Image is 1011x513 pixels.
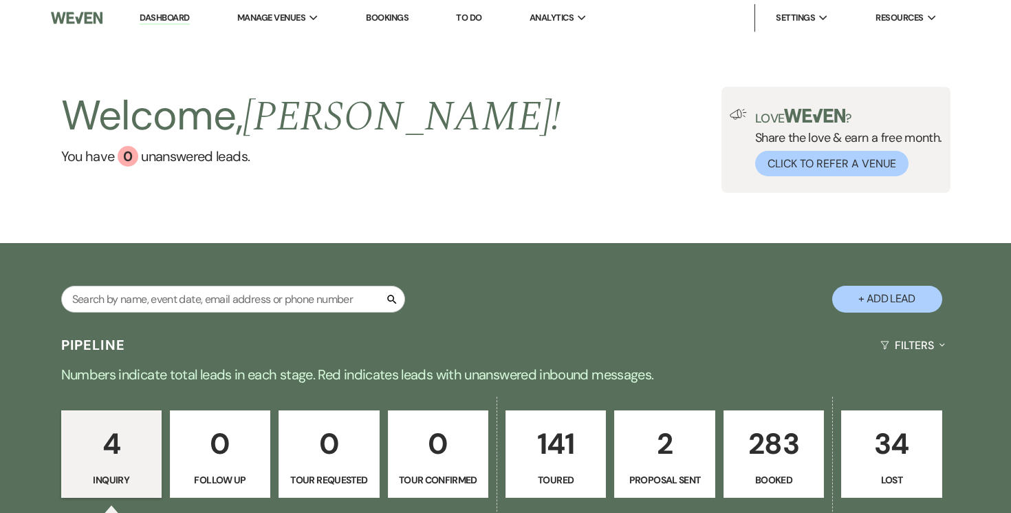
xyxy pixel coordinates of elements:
p: 0 [287,421,370,467]
span: Manage Venues [237,11,305,25]
a: 0Follow Up [170,410,270,499]
a: To Do [456,12,481,23]
p: 0 [179,421,261,467]
span: [PERSON_NAME] ! [243,85,561,149]
p: Lost [850,472,933,488]
p: Proposal Sent [623,472,706,488]
img: weven-logo-green.svg [784,109,845,123]
p: 2 [623,421,706,467]
p: Love ? [755,109,942,125]
p: Tour Requested [287,472,370,488]
div: Share the love & earn a free month. [747,109,942,176]
button: + Add Lead [832,286,942,313]
p: Booked [732,472,815,488]
a: Dashboard [140,12,189,25]
a: 0Tour Confirmed [388,410,488,499]
p: Follow Up [179,472,261,488]
a: 4Inquiry [61,410,162,499]
a: You have 0 unanswered leads. [61,146,561,167]
p: 34 [850,421,933,467]
a: 141Toured [505,410,606,499]
p: 0 [397,421,479,467]
a: 34Lost [841,410,942,499]
img: loud-speaker-illustration.svg [730,109,747,120]
h3: Pipeline [61,335,126,355]
span: Analytics [530,11,574,25]
span: Resources [876,11,923,25]
a: Bookings [366,12,409,23]
button: Filters [875,327,950,364]
button: Click to Refer a Venue [755,151,909,176]
a: 2Proposal Sent [614,410,715,499]
p: 4 [70,421,153,467]
img: Weven Logo [51,3,102,32]
a: 0Tour Requested [279,410,379,499]
p: Toured [514,472,597,488]
input: Search by name, event date, email address or phone number [61,286,405,313]
span: Settings [776,11,815,25]
p: Inquiry [70,472,153,488]
p: Numbers indicate total leads in each stage. Red indicates leads with unanswered inbound messages. [10,364,1001,386]
p: Tour Confirmed [397,472,479,488]
div: 0 [118,146,138,167]
h2: Welcome, [61,87,561,146]
a: 283Booked [724,410,824,499]
p: 141 [514,421,597,467]
p: 283 [732,421,815,467]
